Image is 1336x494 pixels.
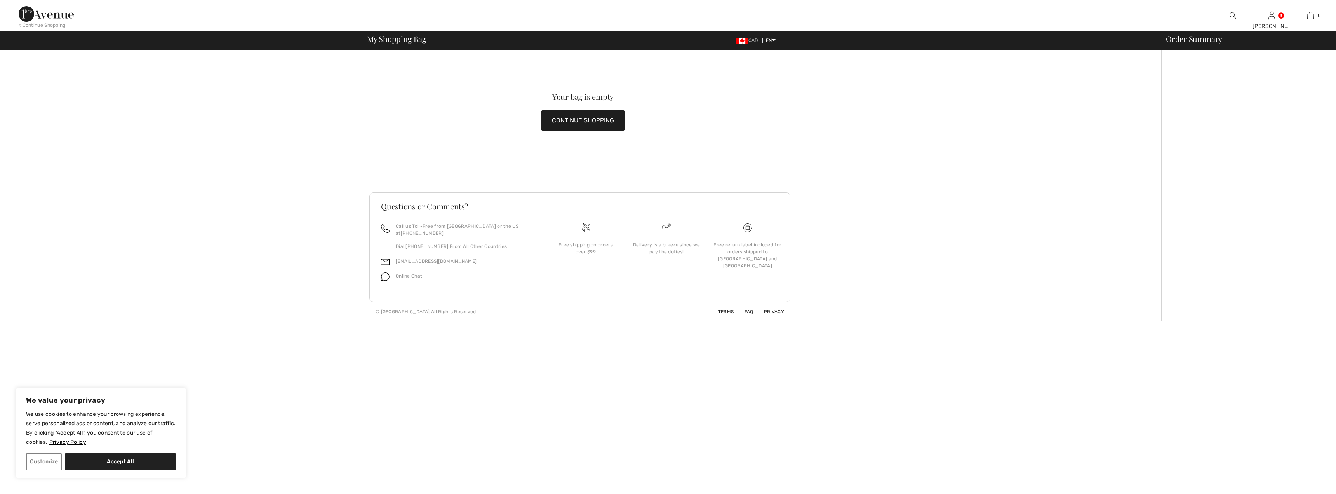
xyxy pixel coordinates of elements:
div: © [GEOGRAPHIC_DATA] All Rights Reserved [376,308,476,315]
img: email [381,258,390,266]
img: call [381,224,390,233]
div: Free return label included for orders shipped to [GEOGRAPHIC_DATA] and [GEOGRAPHIC_DATA] [713,241,782,269]
img: Canadian Dollar [736,38,748,44]
img: Free shipping on orders over $99 [581,223,590,232]
div: < Continue Shopping [19,22,66,29]
img: 1ère Avenue [19,6,74,22]
span: 0 [1318,12,1321,19]
img: My Bag [1307,11,1314,20]
img: My Info [1268,11,1275,20]
span: Online Chat [396,273,422,279]
div: Free shipping on orders over $99 [551,241,620,255]
span: My Shopping Bag [367,35,426,43]
a: 0 [1291,11,1329,20]
a: [PHONE_NUMBER] [401,230,444,236]
button: Accept All [65,453,176,470]
div: We value your privacy [16,388,186,478]
p: We use cookies to enhance your browsing experience, serve personalized ads or content, and analyz... [26,410,176,447]
p: Dial [PHONE_NUMBER] From All Other Countries [396,243,536,250]
a: Sign In [1268,12,1275,19]
div: [PERSON_NAME] [1252,22,1291,30]
a: Terms [709,309,734,314]
h3: Questions or Comments? [381,202,779,210]
p: Call us Toll-Free from [GEOGRAPHIC_DATA] or the US at [396,223,536,237]
span: CAD [736,38,761,43]
div: Order Summary [1157,35,1331,43]
div: Delivery is a breeze since we pay the duties! [632,241,701,255]
p: We value your privacy [26,396,176,405]
span: EN [766,38,776,43]
img: Free shipping on orders over $99 [743,223,752,232]
button: CONTINUE SHOPPING [541,110,625,131]
a: FAQ [735,309,753,314]
a: [EMAIL_ADDRESS][DOMAIN_NAME] [396,258,477,264]
img: Delivery is a breeze since we pay the duties! [662,223,671,232]
img: chat [381,272,390,281]
div: Your bag is empty [391,93,775,101]
img: search the website [1230,11,1236,20]
a: Privacy [755,309,784,314]
a: Privacy Policy [49,438,87,446]
button: Customize [26,453,62,470]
